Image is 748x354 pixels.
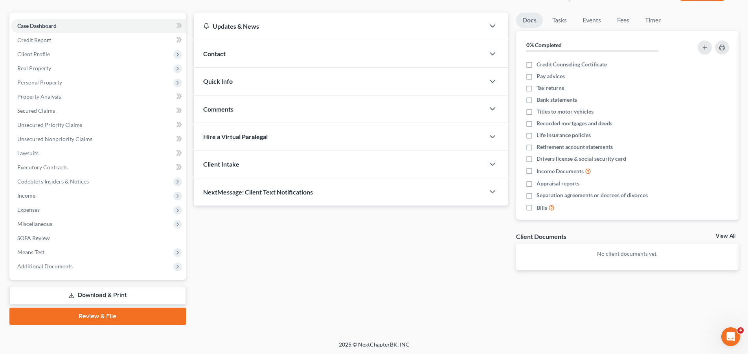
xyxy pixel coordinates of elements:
span: Secured Claims [17,107,55,114]
span: Income Documents [537,167,584,175]
span: Case Dashboard [17,22,57,29]
a: Timer [639,13,667,28]
a: Tasks [546,13,573,28]
a: Unsecured Nonpriority Claims [11,132,186,146]
a: Download & Print [9,286,186,304]
span: Income [17,192,35,199]
span: Tax returns [537,84,564,92]
a: Credit Report [11,33,186,47]
span: SOFA Review [17,235,50,241]
span: Titles to motor vehicles [537,108,594,116]
p: No client documents yet. [522,250,732,258]
span: Credit Counseling Certificate [537,61,607,68]
div: Client Documents [516,232,566,240]
span: Retirement account statements [537,143,613,151]
span: Contact [203,50,226,57]
a: Fees [610,13,636,28]
span: Quick Info [203,77,233,85]
span: Executory Contracts [17,164,68,171]
a: Docs [516,13,543,28]
span: Appraisal reports [537,180,579,187]
a: SOFA Review [11,231,186,245]
span: Expenses [17,206,40,213]
span: Unsecured Nonpriority Claims [17,136,92,142]
a: Case Dashboard [11,19,186,33]
span: Pay advices [537,72,565,80]
span: Codebtors Insiders & Notices [17,178,89,185]
a: Secured Claims [11,104,186,118]
span: Unsecured Priority Claims [17,121,82,128]
span: Comments [203,105,233,113]
span: NextMessage: Client Text Notifications [203,188,313,196]
span: Bank statements [537,96,577,104]
span: 4 [737,327,744,334]
a: Executory Contracts [11,160,186,174]
a: View All [716,233,735,239]
a: Review & File [9,308,186,325]
span: Hire a Virtual Paralegal [203,133,268,140]
a: Property Analysis [11,90,186,104]
span: Drivers license & social security card [537,155,626,163]
a: Unsecured Priority Claims [11,118,186,132]
div: Updates & News [203,22,475,30]
span: Bills [537,204,547,212]
a: Events [576,13,607,28]
span: Means Test [17,249,44,255]
span: Client Profile [17,51,50,57]
a: Lawsuits [11,146,186,160]
span: Life insurance policies [537,131,591,139]
span: Separation agreements or decrees of divorces [537,191,648,199]
span: Miscellaneous [17,220,52,227]
span: Lawsuits [17,150,39,156]
span: Credit Report [17,37,51,43]
span: Property Analysis [17,93,61,100]
span: Recorded mortgages and deeds [537,119,612,127]
span: Personal Property [17,79,62,86]
span: Additional Documents [17,263,73,270]
span: Client Intake [203,160,239,168]
strong: 0% Completed [526,42,562,48]
span: Real Property [17,65,51,72]
iframe: Intercom live chat [721,327,740,346]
